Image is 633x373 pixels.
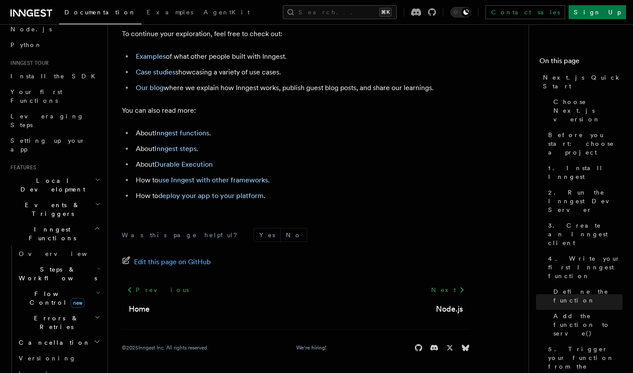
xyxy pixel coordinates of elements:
[281,229,307,242] button: No
[122,282,194,298] a: Previous
[10,137,85,153] span: Setting up your app
[486,5,565,19] a: Contact sales
[133,127,470,139] li: About .
[136,68,175,76] a: Case studies
[136,84,164,92] a: Our blog
[198,3,255,24] a: AgentKit
[553,312,623,338] span: Add the function to serve()
[19,355,76,362] span: Versioning
[450,7,471,17] button: Toggle dark mode
[550,284,623,308] a: Define the function
[10,113,84,128] span: Leveraging Steps
[7,68,102,84] a: Install the SDK
[7,164,36,171] span: Features
[7,37,102,53] a: Python
[133,174,470,186] li: How to .
[15,246,102,262] a: Overview
[122,104,470,117] p: You can also read more:
[548,164,623,181] span: 1. Install Inngest
[553,97,623,124] span: Choose Next.js version
[133,190,470,202] li: How to .
[7,222,102,246] button: Inngest Functions
[545,185,623,218] a: 2. Run the Inngest Dev Server
[19,250,108,257] span: Overview
[10,73,100,80] span: Install the SDK
[122,231,243,239] p: Was this page helpful?
[15,286,102,310] button: Flow Controlnew
[154,160,213,168] a: Durable Execution
[133,50,470,63] li: of what other people built with Inngest.
[154,144,197,153] a: Inngest steps
[10,26,52,33] span: Node.js
[15,289,96,307] span: Flow Control
[122,256,211,268] a: Edit this page on GitHub
[15,314,94,331] span: Errors & Retries
[59,3,141,24] a: Documentation
[539,70,623,94] a: Next.js Quick Start
[545,218,623,251] a: 3. Create an Inngest client
[204,9,250,16] span: AgentKit
[7,60,49,67] span: Inngest tour
[545,160,623,185] a: 1. Install Inngest
[129,303,150,315] a: Home
[7,173,102,197] button: Local Development
[7,108,102,133] a: Leveraging Steps
[550,308,623,341] a: Add the function to serve()
[548,188,623,214] span: 2. Run the Inngest Dev Server
[569,5,626,19] a: Sign Up
[543,73,623,91] span: Next.js Quick Start
[15,338,90,347] span: Cancellation
[254,229,280,242] button: Yes
[10,41,42,48] span: Python
[133,66,470,78] li: showcasing a variety of use cases.
[15,310,102,335] button: Errors & Retries
[64,9,136,16] span: Documentation
[141,3,198,24] a: Examples
[553,287,623,305] span: Define the function
[70,298,85,308] span: new
[133,82,470,94] li: where we explain how Inngest works, publish guest blog posts, and share our learnings.
[136,52,166,60] a: Examples
[550,94,623,127] a: Choose Next.js version
[436,303,463,315] a: Node.js
[133,143,470,155] li: About .
[158,176,268,184] a: use Inngest with other frameworks
[158,192,264,200] a: deploy your app to your platform
[545,251,623,284] a: 4. Write your first Inngest function
[426,282,470,298] a: Next
[7,176,95,194] span: Local Development
[545,127,623,160] a: Before you start: choose a project
[7,133,102,157] a: Setting up your app
[122,344,208,351] div: © 2025 Inngest Inc. All rights reserved.
[548,221,623,247] span: 3. Create an Inngest client
[296,344,326,351] a: We're hiring!
[539,56,623,70] h4: On this page
[7,21,102,37] a: Node.js
[7,225,94,242] span: Inngest Functions
[7,201,95,218] span: Events & Triggers
[133,158,470,171] li: About
[15,262,102,286] button: Steps & Workflows
[15,350,102,366] a: Versioning
[15,335,102,350] button: Cancellation
[122,28,470,40] p: To continue your exploration, feel free to check out:
[154,129,209,137] a: Inngest functions
[134,256,211,268] span: Edit this page on GitHub
[10,88,62,104] span: Your first Functions
[7,197,102,222] button: Events & Triggers
[548,254,623,280] span: 4. Write your first Inngest function
[147,9,193,16] span: Examples
[15,265,97,282] span: Steps & Workflows
[548,131,623,157] span: Before you start: choose a project
[7,84,102,108] a: Your first Functions
[379,8,392,17] kbd: ⌘K
[283,5,397,19] button: Search...⌘K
